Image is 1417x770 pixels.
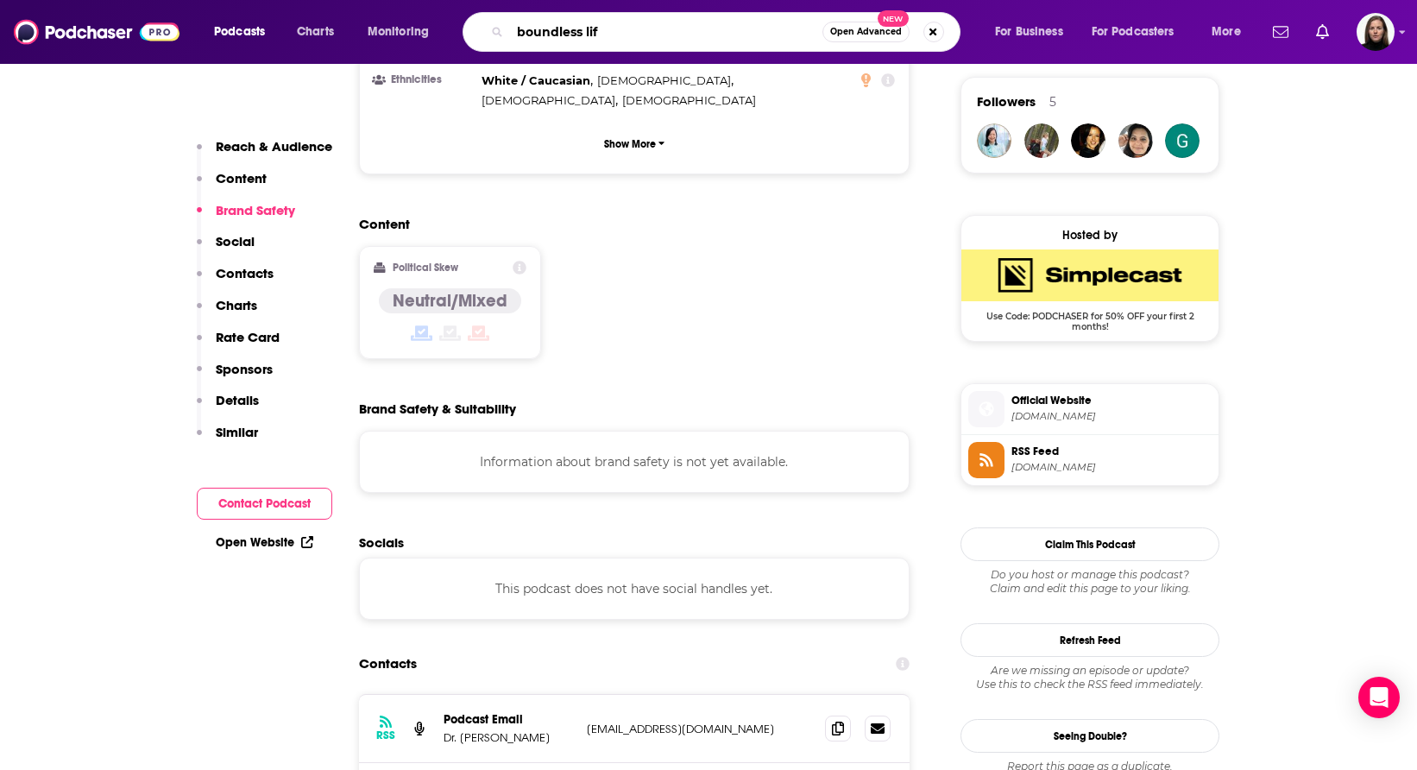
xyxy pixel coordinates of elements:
a: Open Website [216,535,313,550]
span: Logged in as BevCat3 [1357,13,1395,51]
p: Content [216,170,267,186]
button: Refresh Feed [960,623,1219,657]
span: RSS Feed [1011,444,1212,459]
button: Contact Podcast [197,488,332,520]
button: Social [197,233,255,265]
button: Content [197,170,267,202]
span: [DEMOGRAPHIC_DATA] [622,93,756,107]
h2: Socials [359,534,910,551]
span: , [482,71,593,91]
img: GranMastaDee [1024,123,1059,158]
a: Charts [286,18,344,46]
img: shelbyjanner [1118,123,1153,158]
span: More [1212,20,1241,44]
div: This podcast does not have social handles yet. [359,558,910,620]
span: Do you host or manage this podcast? [960,568,1219,582]
div: Claim and edit this page to your liking. [960,568,1219,596]
img: SimpleCast Deal: Use Code: PODCHASER for 50% OFF your first 2 months! [961,249,1219,301]
p: Rate Card [216,329,280,345]
p: Reach & Audience [216,138,332,155]
p: [EMAIL_ADDRESS][DOMAIN_NAME] [587,722,811,736]
button: Charts [197,297,257,329]
span: Charts [297,20,334,44]
button: Reach & Audience [197,138,332,170]
span: White / Caucasian [482,73,590,87]
h3: RSS [376,729,395,742]
span: Podcasts [214,20,265,44]
h3: Ethnicities [374,74,475,85]
h2: Political Skew [393,262,458,274]
a: Official Website[DOMAIN_NAME] [968,391,1212,427]
div: Information about brand safety is not yet available. [359,431,910,493]
h2: Brand Safety & Suitability [359,401,516,417]
p: Podcast Email [444,712,573,727]
button: Details [197,392,259,424]
button: open menu [1200,18,1263,46]
button: Claim This Podcast [960,527,1219,561]
div: 5 [1049,94,1056,110]
span: New [878,10,909,27]
span: drstephanieestima.com [1011,410,1212,423]
span: [DEMOGRAPHIC_DATA] [482,93,615,107]
div: Open Intercom Messenger [1358,677,1400,718]
p: Details [216,392,259,408]
button: Open AdvancedNew [822,22,910,42]
button: Brand Safety [197,202,295,234]
div: Hosted by [961,228,1219,243]
span: Monitoring [368,20,429,44]
span: For Podcasters [1092,20,1175,44]
img: hardingae75 [1071,123,1105,158]
span: feeds.simplecast.com [1011,461,1212,474]
span: , [597,71,734,91]
a: Show notifications dropdown [1266,17,1295,47]
p: Similar [216,424,258,440]
span: Open Advanced [830,28,902,36]
h4: Neutral/Mixed [393,290,507,312]
input: Search podcasts, credits, & more... [510,18,822,46]
p: Show More [604,138,656,150]
button: Similar [197,424,258,456]
p: Dr. [PERSON_NAME] [444,730,573,745]
h2: Content [359,216,896,232]
img: theenlightenedpharmacist [977,123,1011,158]
a: RSS Feed[DOMAIN_NAME] [968,442,1212,478]
button: Rate Card [197,329,280,361]
button: open menu [202,18,287,46]
p: Contacts [216,265,274,281]
span: For Business [995,20,1063,44]
span: [DEMOGRAPHIC_DATA] [597,73,731,87]
button: Show More [374,128,895,160]
span: Use Code: PODCHASER for 50% OFF your first 2 months! [961,301,1219,332]
img: GeeBee [1165,123,1200,158]
span: , [482,91,618,110]
button: open menu [356,18,451,46]
button: Show profile menu [1357,13,1395,51]
p: Sponsors [216,361,273,377]
p: Social [216,233,255,249]
a: SimpleCast Deal: Use Code: PODCHASER for 50% OFF your first 2 months! [961,249,1219,331]
img: User Profile [1357,13,1395,51]
div: Are we missing an episode or update? Use this to check the RSS feed immediately. [960,664,1219,691]
img: Podchaser - Follow, Share and Rate Podcasts [14,16,179,48]
a: Seeing Double? [960,719,1219,753]
button: open menu [983,18,1085,46]
p: Charts [216,297,257,313]
span: Official Website [1011,393,1212,408]
a: Show notifications dropdown [1309,17,1336,47]
p: Brand Safety [216,202,295,218]
button: open menu [1080,18,1200,46]
button: Contacts [197,265,274,297]
h2: Contacts [359,647,417,680]
div: Search podcasts, credits, & more... [479,12,977,52]
button: Sponsors [197,361,273,393]
span: Followers [977,93,1036,110]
